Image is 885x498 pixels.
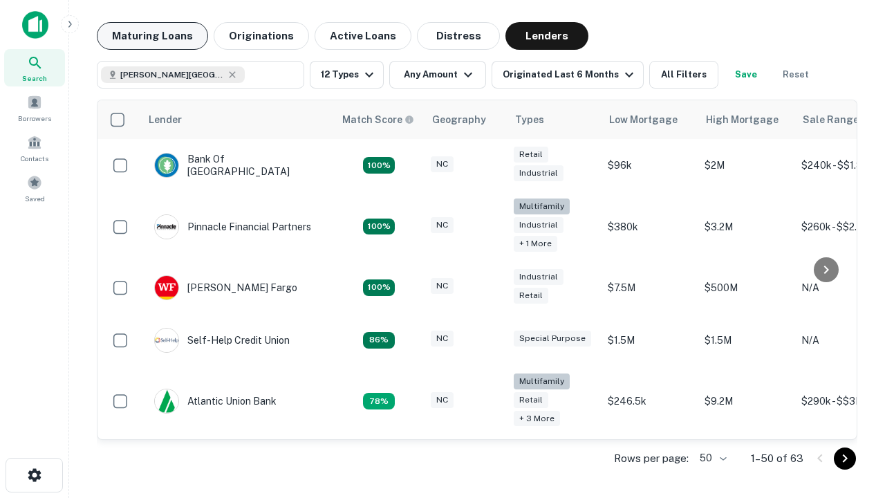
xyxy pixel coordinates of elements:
[834,448,856,470] button: Go to next page
[514,288,548,304] div: Retail
[214,22,309,50] button: Originations
[698,261,794,314] td: $500M
[140,100,334,139] th: Lender
[601,314,698,367] td: $1.5M
[431,156,454,172] div: NC
[18,113,51,124] span: Borrowers
[154,214,311,239] div: Pinnacle Financial Partners
[514,217,563,233] div: Industrial
[431,392,454,408] div: NC
[514,411,560,427] div: + 3 more
[431,278,454,294] div: NC
[155,154,178,177] img: picture
[363,393,395,409] div: Matching Properties: 10, hasApolloMatch: undefined
[4,49,65,86] a: Search
[155,389,178,413] img: picture
[431,217,454,233] div: NC
[155,329,178,352] img: picture
[4,129,65,167] a: Contacts
[154,389,277,414] div: Atlantic Union Bank
[424,100,507,139] th: Geography
[803,111,859,128] div: Sale Range
[4,169,65,207] a: Saved
[154,275,297,300] div: [PERSON_NAME] Fargo
[706,111,779,128] div: High Mortgage
[601,100,698,139] th: Low Mortgage
[514,199,570,214] div: Multifamily
[4,89,65,127] a: Borrowers
[120,68,224,81] span: [PERSON_NAME][GEOGRAPHIC_DATA], [GEOGRAPHIC_DATA]
[149,111,182,128] div: Lender
[432,111,486,128] div: Geography
[154,153,320,178] div: Bank Of [GEOGRAPHIC_DATA]
[363,332,395,349] div: Matching Properties: 11, hasApolloMatch: undefined
[363,157,395,174] div: Matching Properties: 14, hasApolloMatch: undefined
[97,22,208,50] button: Maturing Loans
[310,61,384,89] button: 12 Types
[22,11,48,39] img: capitalize-icon.png
[609,111,678,128] div: Low Mortgage
[21,153,48,164] span: Contacts
[514,373,570,389] div: Multifamily
[601,139,698,192] td: $96k
[342,112,411,127] h6: Match Score
[601,192,698,261] td: $380k
[417,22,500,50] button: Distress
[514,392,548,408] div: Retail
[492,61,644,89] button: Originated Last 6 Months
[751,450,803,467] p: 1–50 of 63
[431,331,454,347] div: NC
[514,236,557,252] div: + 1 more
[816,387,885,454] iframe: Chat Widget
[315,22,411,50] button: Active Loans
[334,100,424,139] th: Capitalize uses an advanced AI algorithm to match your search with the best lender. The match sco...
[514,147,548,163] div: Retail
[363,279,395,296] div: Matching Properties: 14, hasApolloMatch: undefined
[724,61,768,89] button: Save your search to get updates of matches that match your search criteria.
[614,450,689,467] p: Rows per page:
[774,61,818,89] button: Reset
[601,261,698,314] td: $7.5M
[514,269,563,285] div: Industrial
[698,139,794,192] td: $2M
[505,22,588,50] button: Lenders
[507,100,601,139] th: Types
[698,367,794,436] td: $9.2M
[155,215,178,239] img: picture
[515,111,544,128] div: Types
[342,112,414,127] div: Capitalize uses an advanced AI algorithm to match your search with the best lender. The match sco...
[25,193,45,204] span: Saved
[389,61,486,89] button: Any Amount
[698,100,794,139] th: High Mortgage
[503,66,637,83] div: Originated Last 6 Months
[514,331,591,347] div: Special Purpose
[154,328,290,353] div: Self-help Credit Union
[649,61,718,89] button: All Filters
[363,219,395,235] div: Matching Properties: 23, hasApolloMatch: undefined
[601,367,698,436] td: $246.5k
[514,165,563,181] div: Industrial
[698,192,794,261] td: $3.2M
[698,314,794,367] td: $1.5M
[694,448,729,468] div: 50
[22,73,47,84] span: Search
[155,276,178,299] img: picture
